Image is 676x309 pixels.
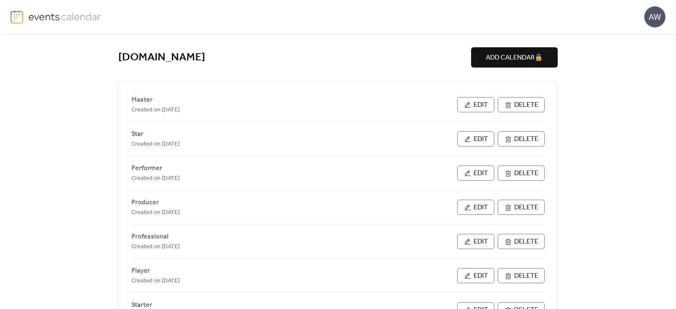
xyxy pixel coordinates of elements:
[498,200,545,215] button: Delete
[118,51,205,65] a: [DOMAIN_NAME]
[131,163,162,173] span: Performer
[514,100,538,110] span: Delete
[514,237,538,247] span: Delete
[514,134,538,144] span: Delete
[457,165,494,181] button: Edit
[28,10,101,23] img: logo-type
[514,168,538,179] span: Delete
[11,10,23,24] img: logo
[131,242,180,252] span: Created on [DATE]
[644,6,665,27] div: AW
[498,131,545,146] button: Delete
[457,234,494,249] button: Edit
[131,173,180,184] span: Created on [DATE]
[131,234,169,239] a: Professional
[131,266,150,276] span: Player
[131,105,180,115] span: Created on [DATE]
[474,168,488,179] span: Edit
[474,271,488,281] span: Edit
[514,203,538,213] span: Delete
[131,268,150,273] a: Player
[474,134,488,144] span: Edit
[457,200,494,215] button: Edit
[498,165,545,181] button: Delete
[131,232,169,242] span: Professional
[131,200,159,205] a: Producer
[131,303,152,307] a: Starter
[131,129,143,139] span: Star
[131,98,153,102] a: Master
[498,234,545,249] button: Delete
[131,139,180,149] span: Created on [DATE]
[131,95,153,105] span: Master
[457,268,494,283] button: Edit
[498,97,545,112] button: Delete
[474,203,488,213] span: Edit
[131,198,159,208] span: Producer
[498,268,545,283] button: Delete
[457,131,494,146] button: Edit
[474,100,488,110] span: Edit
[131,166,162,171] a: Performer
[131,208,180,218] span: Created on [DATE]
[457,97,494,112] button: Edit
[131,132,143,136] a: Star
[474,237,488,247] span: Edit
[131,276,180,286] span: Created on [DATE]
[514,271,538,281] span: Delete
